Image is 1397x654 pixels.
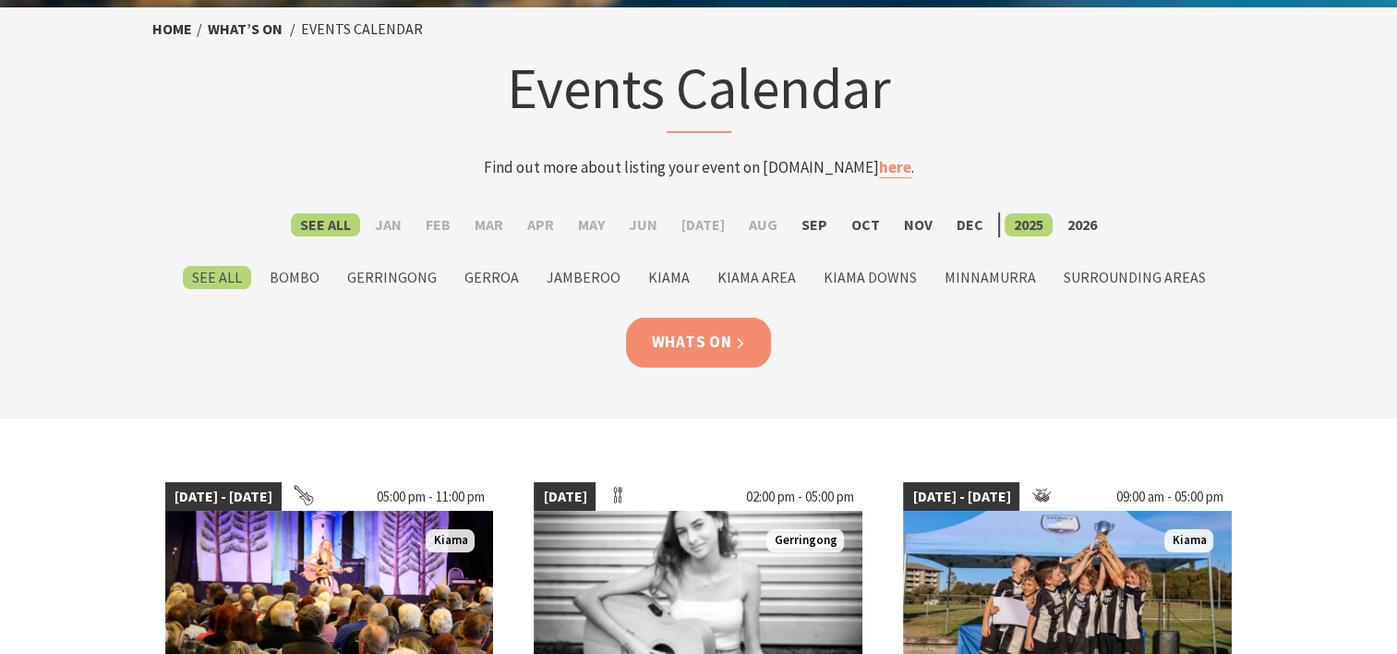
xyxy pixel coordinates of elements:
span: 09:00 am - 05:00 pm [1106,482,1232,512]
label: Kiama Area [708,266,805,289]
label: See All [291,213,360,236]
label: Jan [366,213,411,236]
span: [DATE] - [DATE] [903,482,1019,512]
label: Gerringong [338,266,446,289]
label: Oct [842,213,889,236]
span: Kiama [1164,529,1213,552]
label: Mar [465,213,512,236]
label: Gerroa [455,266,528,289]
label: Bombo [260,266,329,289]
label: Jamberoo [537,266,630,289]
a: Home [152,19,192,39]
label: Kiama [639,266,699,289]
span: 05:00 pm - 11:00 pm [367,482,493,512]
p: Find out more about listing your event on [DOMAIN_NAME] . [337,155,1061,180]
label: 2026 [1058,213,1106,236]
label: Surrounding Areas [1054,266,1215,289]
label: Apr [518,213,563,236]
label: Nov [895,213,942,236]
label: Dec [947,213,993,236]
label: Jun [620,213,667,236]
a: Whats On [626,318,772,367]
a: here [879,157,911,178]
label: Aug [740,213,787,236]
li: Events Calendar [301,18,423,42]
label: See All [183,266,251,289]
label: May [569,213,614,236]
label: Minnamurra [935,266,1045,289]
label: [DATE] [672,213,734,236]
a: What’s On [208,19,283,39]
label: Sep [792,213,837,236]
span: [DATE] - [DATE] [165,482,282,512]
span: 02:00 pm - 05:00 pm [736,482,862,512]
span: [DATE] [534,482,596,512]
span: Kiama [426,529,475,552]
label: 2025 [1005,213,1053,236]
h1: Events Calendar [337,51,1061,133]
label: Kiama Downs [814,266,926,289]
label: Feb [416,213,460,236]
span: Gerringong [766,529,844,552]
